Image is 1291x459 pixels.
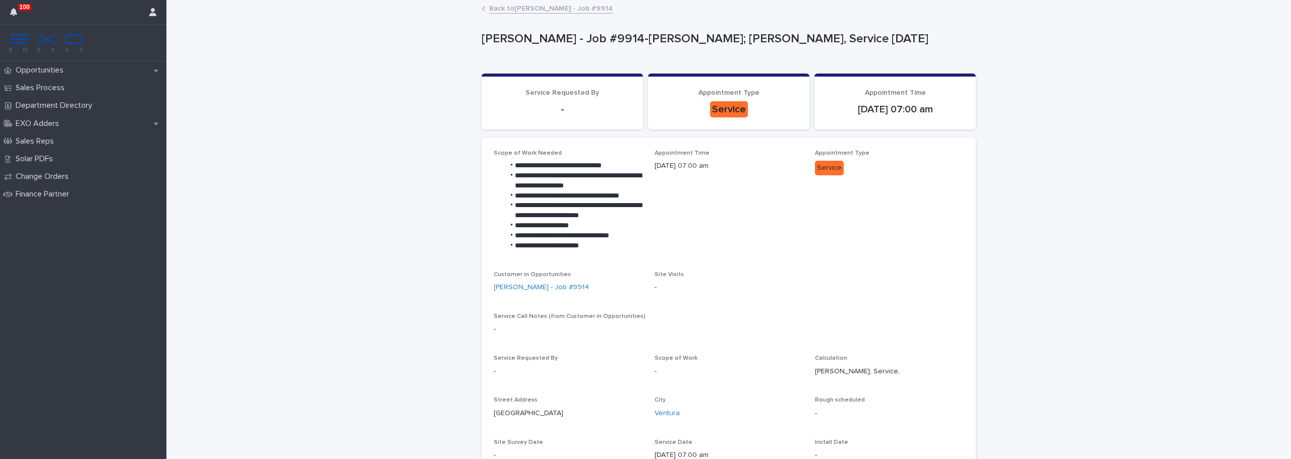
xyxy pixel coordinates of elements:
img: FKS5r6ZBThi8E5hshIGi [8,33,85,53]
a: Ventura [655,408,680,419]
p: - [494,366,642,377]
p: - [815,408,964,419]
span: Customer in Opportunities [494,272,571,278]
div: 100 [10,6,23,24]
p: Finance Partner [12,189,77,199]
p: - [494,103,631,115]
span: Appointment Type [698,89,759,96]
p: 100 [20,4,30,11]
span: Street Address [494,397,538,403]
a: [PERSON_NAME] - Job #9914 [494,282,589,293]
p: [DATE] 07:00 am [827,103,964,115]
p: - [655,282,803,293]
p: - [655,366,803,377]
p: Sales Reps [12,137,62,146]
p: [DATE] 07:00 am [655,161,803,171]
div: Service [815,161,844,175]
span: Appointment Time [865,89,926,96]
span: Calculation [815,355,847,361]
span: Service Requested By [525,89,599,96]
span: Install Date [815,439,848,445]
p: Department Directory [12,101,100,110]
p: [PERSON_NAME], Service, [815,366,964,377]
p: - [494,324,964,335]
div: Service [710,101,748,117]
span: Site Survey Date [494,439,543,445]
a: Back to[PERSON_NAME] - Job #9914 [489,2,613,14]
p: [PERSON_NAME] - Job #9914-[PERSON_NAME]; [PERSON_NAME], Service [DATE] [482,32,972,46]
span: Service Date [655,439,692,445]
span: Rough scheduled [815,397,865,403]
p: Opportunities [12,65,72,75]
span: Service Call Notes (from Customer in Opportunities) [494,313,645,319]
span: Scope of Work [655,355,697,361]
span: Service Requested By [494,355,558,361]
span: Site Visits [655,272,684,278]
span: Scope of Work Needed [494,150,562,156]
p: EXO Adders [12,119,67,128]
p: [GEOGRAPHIC_DATA] [494,408,642,419]
p: Sales Process [12,83,73,93]
span: Appointment Time [655,150,710,156]
span: City [655,397,666,403]
p: Solar PDFs [12,154,61,164]
span: Appointment Type [815,150,869,156]
p: Change Orders [12,172,77,181]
